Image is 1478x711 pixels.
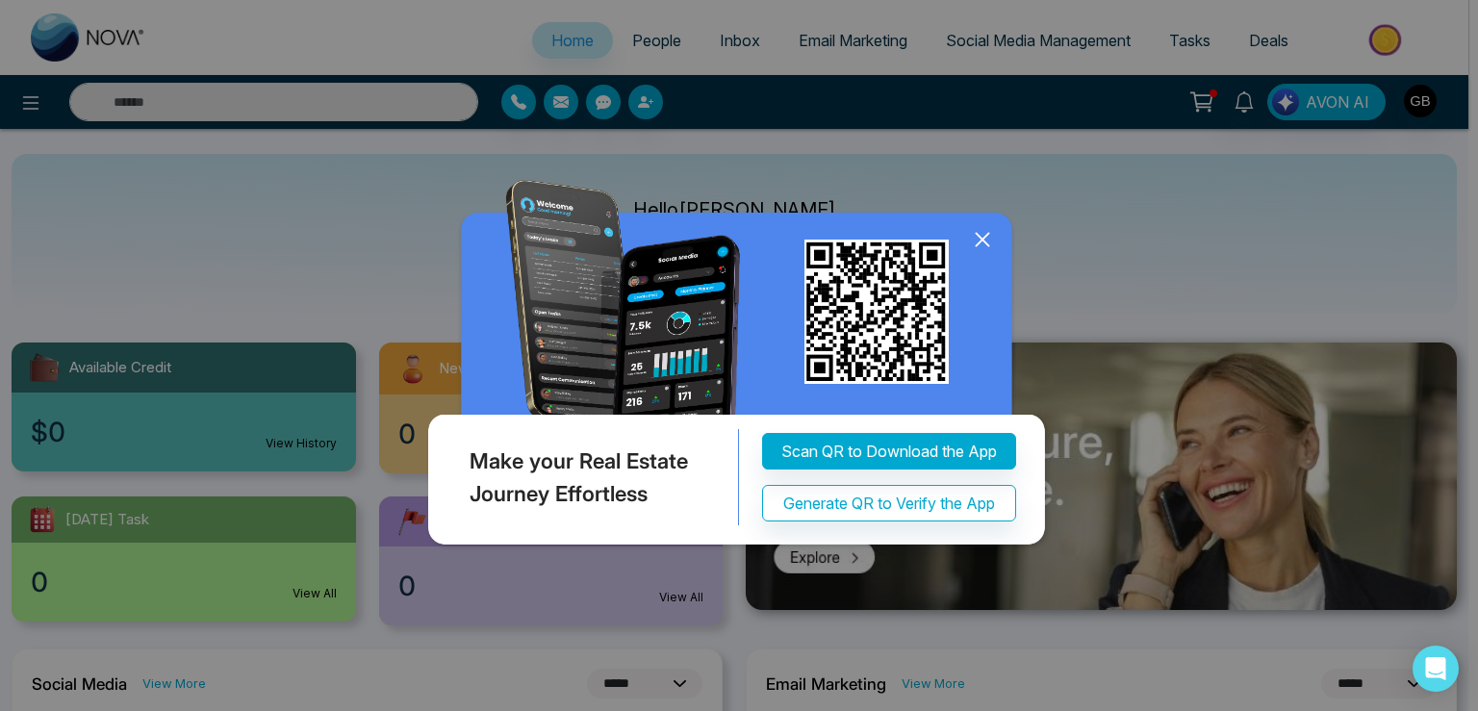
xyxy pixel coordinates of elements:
button: Generate QR to Verify the App [762,485,1016,521]
img: QRModal [423,180,1055,554]
button: Scan QR to Download the App [762,433,1016,470]
img: qr_for_download_app.png [804,240,949,384]
div: Open Intercom Messenger [1413,646,1459,692]
div: Make your Real Estate Journey Effortless [423,429,739,525]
